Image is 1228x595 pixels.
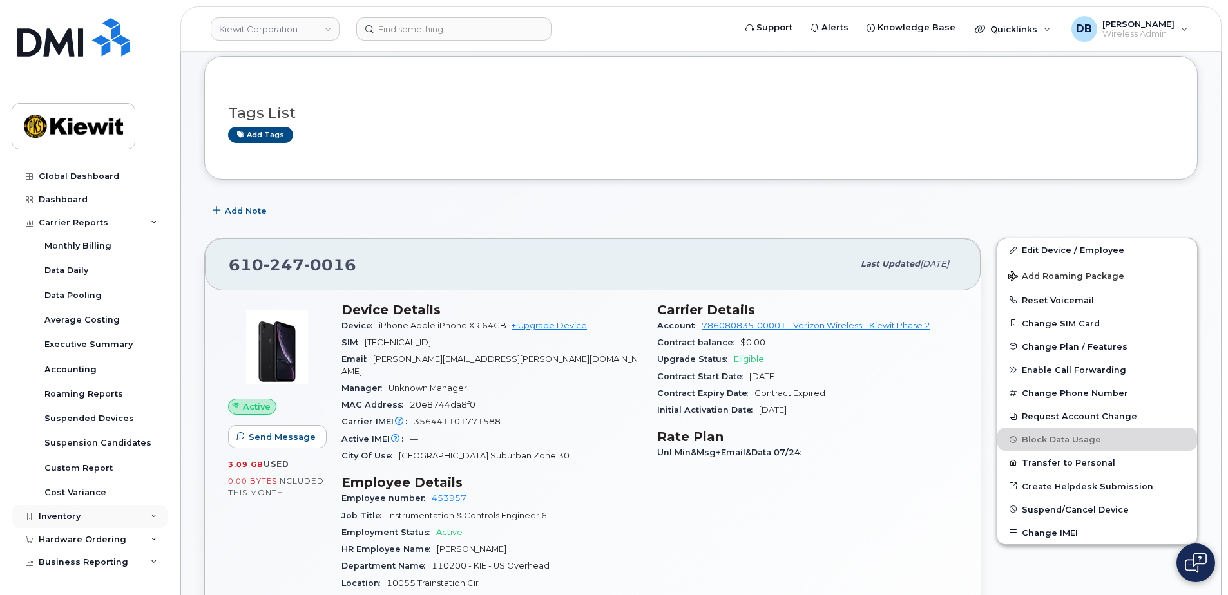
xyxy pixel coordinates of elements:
a: Create Helpdesk Submission [997,475,1197,498]
button: Suspend/Cancel Device [997,498,1197,521]
span: Instrumentation & Controls Engineer 6 [388,511,547,520]
span: Department Name [341,561,432,571]
span: Unl Min&Msg+Email&Data 07/24 [657,448,807,457]
span: iPhone Apple iPhone XR 64GB [379,321,506,330]
span: Suspend/Cancel Device [1022,504,1129,514]
span: City Of Use [341,451,399,460]
span: [PERSON_NAME] [437,544,506,554]
span: HR Employee Name [341,544,437,554]
span: 356441101771588 [414,417,501,426]
h3: Carrier Details [657,302,957,317]
span: SIM [341,337,365,347]
button: Change IMEI [997,521,1197,544]
span: Support [756,21,792,34]
a: 453957 [432,493,466,503]
span: Carrier IMEI [341,417,414,426]
span: 0.00 Bytes [228,477,277,486]
button: Enable Call Forwarding [997,358,1197,381]
span: Last updated [861,259,920,269]
input: Find something... [356,17,552,41]
div: Daniel Buffington [1062,16,1197,42]
span: Change Plan / Features [1022,341,1127,351]
button: Change Plan / Features [997,335,1197,358]
span: Active [436,527,463,537]
span: Contract Expired [754,388,825,398]
span: Account [657,321,702,330]
a: Add tags [228,127,293,143]
span: $0.00 [740,337,765,347]
button: Request Account Change [997,404,1197,428]
span: Alerts [821,21,849,34]
span: 110200 - KIE - US Overhead [432,561,550,571]
span: Device [341,321,379,330]
button: Add Roaming Package [997,262,1197,288]
span: 0016 [304,255,356,274]
span: Active [243,401,271,413]
span: Wireless Admin [1102,29,1175,39]
span: [DATE] [759,405,787,415]
button: Add Note [204,199,278,222]
a: Kiewit Corporation [211,17,340,41]
span: Initial Activation Date [657,405,759,415]
h3: Employee Details [341,475,642,490]
span: Upgrade Status [657,354,734,364]
span: Contract Start Date [657,372,749,381]
a: + Upgrade Device [512,321,587,330]
span: 3.09 GB [228,460,264,469]
a: Edit Device / Employee [997,238,1197,261]
span: Employment Status [341,527,436,537]
span: Knowledge Base [878,21,955,34]
span: Add Note [225,205,267,217]
span: Job Title [341,511,388,520]
span: Unknown Manager [389,383,467,393]
span: [PERSON_NAME][EMAIL_ADDRESS][PERSON_NAME][DOMAIN_NAME] [341,354,638,375]
span: [DATE] [920,259,949,269]
span: MAC Address [341,400,410,410]
span: Manager [341,383,389,393]
h3: Device Details [341,302,642,317]
a: Support [736,15,801,41]
span: included this month [228,476,324,497]
button: Transfer to Personal [997,451,1197,474]
span: Enable Call Forwarding [1022,365,1126,375]
span: [DATE] [749,372,777,381]
span: [PERSON_NAME] [1102,19,1175,29]
img: Open chat [1185,552,1207,573]
button: Change SIM Card [997,312,1197,335]
span: Location [341,578,387,588]
span: 247 [264,255,304,274]
h3: Rate Plan [657,429,957,444]
span: 610 [229,255,356,274]
span: 10055 Trainstation Cir [387,578,479,588]
a: Alerts [801,15,858,41]
span: — [410,434,418,444]
button: Reset Voicemail [997,288,1197,312]
span: Quicklinks [990,24,1037,34]
a: Knowledge Base [858,15,964,41]
span: Contract Expiry Date [657,388,754,398]
span: Active IMEI [341,434,410,444]
span: 20e8744da8f0 [410,400,475,410]
span: Add Roaming Package [1008,271,1124,283]
h3: Tags List [228,105,1174,121]
button: Send Message [228,425,327,448]
span: Contract balance [657,337,740,347]
span: [GEOGRAPHIC_DATA] Suburban Zone 30 [399,451,570,460]
span: Send Message [249,431,316,443]
a: 786080835-00001 - Verizon Wireless - Kiewit Phase 2 [702,321,930,330]
span: used [264,459,289,469]
span: [TECHNICAL_ID] [365,337,431,347]
span: DB [1076,21,1092,37]
button: Block Data Usage [997,428,1197,451]
span: Eligible [734,354,764,364]
span: Email [341,354,373,364]
span: Employee number [341,493,432,503]
div: Quicklinks [966,16,1060,42]
button: Change Phone Number [997,381,1197,404]
img: image20231002-3703462-1qb80zy.jpeg [238,308,316,386]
